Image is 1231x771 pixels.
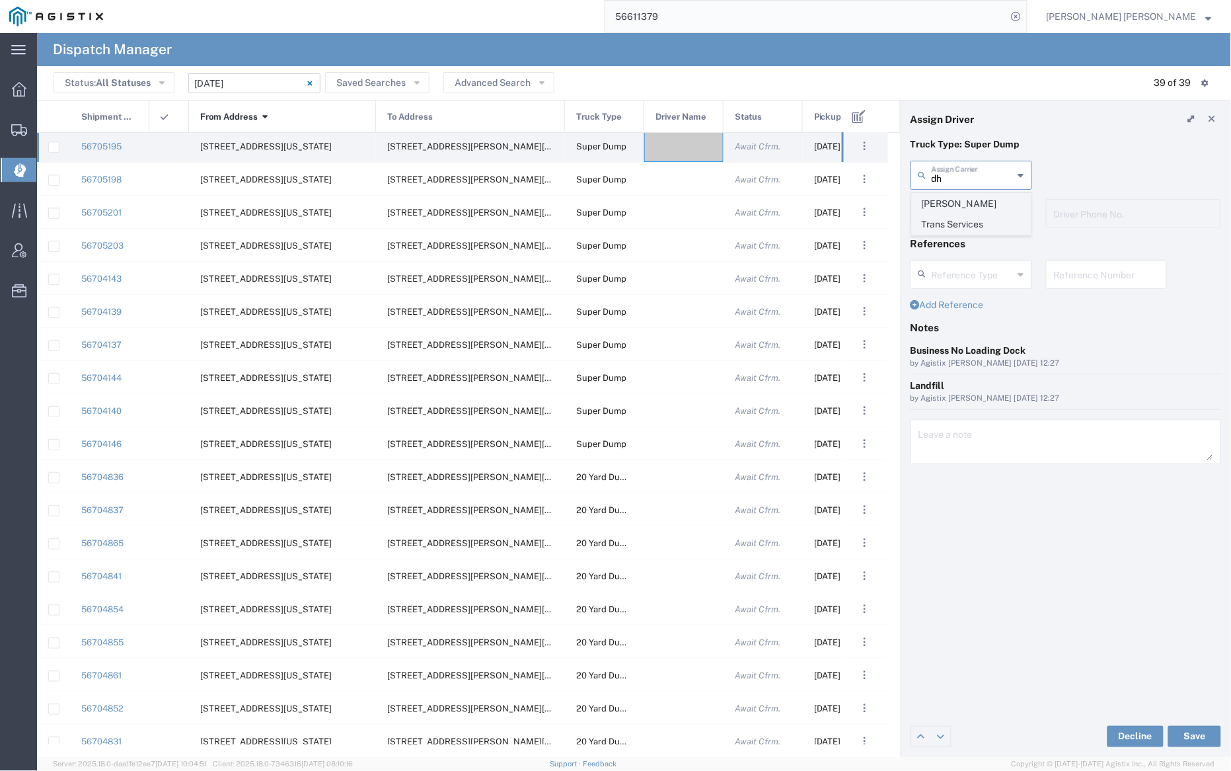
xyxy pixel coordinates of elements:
span: Await Cfrm. [735,538,780,548]
span: 1601 Dixon Landing Rd, Milpitas, California, 95035, United States [387,505,590,515]
a: Support [550,760,583,768]
h4: References [911,237,1221,249]
span: Super Dump [576,175,626,184]
span: 20 Yard Dump Truck [576,538,657,548]
span: Driver Name [655,101,706,134]
button: ... [856,467,874,486]
span: Await Cfrm. [735,439,780,449]
button: ... [856,236,874,255]
span: . . . [864,700,866,716]
span: Await Cfrm. [735,604,780,614]
a: 56704836 [81,472,124,482]
span: 1601 Dixon Landing Rd, Milpitas, California, 95035, United States [387,637,590,647]
button: ... [856,269,874,288]
span: 4801 Oakport St, Oakland, California, 94601, United States [200,704,332,713]
span: 1601 Dixon Landing Rd, Milpitas, California, 95035, United States [387,274,590,284]
a: Feedback [583,760,616,768]
span: 09/04/2025, 06:30 [814,637,866,647]
span: 09/04/2025, 06:15 [814,208,864,218]
span: 1601 Dixon Landing Rd, Milpitas, California, 95035, United States [387,571,590,581]
button: ... [856,732,874,751]
span: Super Dump [576,241,626,251]
span: Await Cfrm. [735,406,780,416]
span: [DATE] 08:10:16 [301,760,353,768]
button: ... [856,368,874,387]
span: 20 Yard Dump Truck [576,472,657,482]
span: . . . [864,502,866,518]
span: Await Cfrm. [735,472,780,482]
span: . . . [864,436,866,452]
span: 09/04/2025, 06:00 [814,274,866,284]
span: 09/04/2025, 06:15 [814,175,864,184]
span: 4801 Oakport St, Oakland, California, 94601, United States [200,472,332,482]
span: Shipment No. [81,101,135,134]
span: . . . [864,138,866,154]
button: Save [1168,726,1221,747]
span: . . . [864,270,866,286]
h4: Dispatch Manager [53,33,172,66]
div: Business No Loading Dock [911,344,1221,358]
button: ... [856,633,874,651]
span: 1601 Dixon Landing Rd, Milpitas, California, 95035, United States [387,538,590,548]
a: 56704855 [81,637,124,647]
span: 1601 Dixon Landing Rd, Milpitas, California, 95035, United States [387,241,590,251]
span: 09/04/2025, 06:00 [814,604,866,614]
a: 56704865 [81,538,124,548]
span: . . . [864,535,866,551]
a: 56704854 [81,604,124,614]
button: ... [856,434,874,453]
a: 56705201 [81,208,122,218]
span: 4801 Oakport St, Oakland, California, 94601, United States [200,637,332,647]
span: 4801 Oakport St, Oakland, California, 94601, United States [200,737,332,747]
span: 20 Yard Dump Truck [576,604,657,614]
span: Kayte Bray Dogali [1047,9,1197,24]
span: 680 Dado St, San Jose, California, 95131, United States [200,340,332,350]
span: Await Cfrm. [735,373,780,383]
span: 99 Main St, Daly City, California, 94014, United States [200,208,332,218]
span: . . . [864,204,866,220]
span: [DATE] 10:04:51 [155,760,207,768]
span: . . . [864,667,866,683]
a: 56704140 [81,406,122,416]
button: Status:All Statuses [54,72,174,93]
span: Super Dump [576,274,626,284]
a: 56704139 [81,307,122,317]
button: ... [856,600,874,618]
span: . . . [864,237,866,253]
span: Await Cfrm. [735,571,780,581]
button: Advanced Search [443,72,554,93]
a: 56705198 [81,175,122,184]
span: Super Dump [576,406,626,416]
button: ... [856,302,874,321]
button: ... [856,567,874,585]
span: 4801 Oakport St, Oakland, California, 94601, United States [200,604,332,614]
span: [PERSON_NAME] Trans Services [913,194,1031,235]
button: ... [856,699,874,717]
span: Server: 2025.18.0-daa1fe12ee7 [53,760,207,768]
input: Search for shipment number, reference number [605,1,1007,32]
a: 56704146 [81,439,122,449]
span: Super Dump [576,340,626,350]
span: . . . [864,469,866,485]
span: 1601 Dixon Landing Rd, Milpitas, California, 95035, United States [387,604,590,614]
span: 99 Main St, Daly City, California, 94014, United States [200,142,332,151]
span: 99 Main St, Daly City, California, 94014, United States [200,241,332,251]
span: Status [735,101,762,134]
span: 1601 Dixon Landing Rd, Milpitas, California, 95035, United States [387,737,590,747]
button: ... [856,401,874,420]
span: 680 Dado St, San Jose, California, 95131, United States [200,307,332,317]
span: Await Cfrm. [735,670,780,680]
a: 56704143 [81,274,122,284]
button: Decline [1107,726,1164,747]
span: 09/04/2025, 06:00 [814,737,866,747]
span: All Statuses [96,77,151,88]
div: by Agistix [PERSON_NAME] [DATE] 12:27 [911,358,1221,370]
p: Truck Type: Super Dump [911,138,1221,151]
span: 1601 Dixon Landing Rd, Milpitas, California, 95035, United States [387,373,590,383]
span: . . . [864,304,866,319]
span: 09/04/2025, 06:00 [814,406,866,416]
div: Landfill [911,379,1221,393]
span: 680 Dado St, San Jose, California, 95131, United States [200,373,332,383]
h4: Assign Driver [911,113,975,125]
span: 09/04/2025, 06:00 [814,472,866,482]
